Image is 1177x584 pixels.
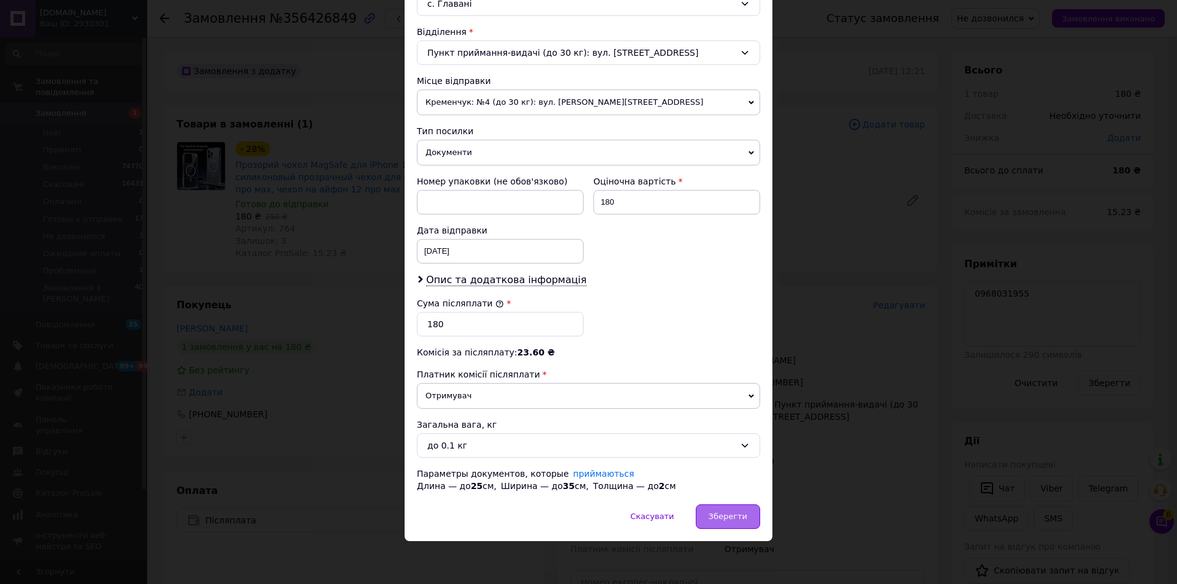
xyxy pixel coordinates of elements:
[630,512,674,521] span: Скасувати
[417,346,760,358] div: Комісія за післяплату:
[417,419,760,431] div: Загальна вага, кг
[417,76,491,86] span: Місце відправки
[417,89,760,115] span: Кременчук: №4 (до 30 кг): вул. [PERSON_NAME][STREET_ADDRESS]
[417,126,473,136] span: Тип посилки
[593,175,760,188] div: Оціночна вартість
[417,468,760,492] div: Параметры документов, которые Длина — до см, Ширина — до см, Толщина — до см
[417,175,584,188] div: Номер упаковки (не обов'язково)
[573,469,634,479] a: приймаються
[471,481,482,491] span: 25
[426,274,587,286] span: Опис та додаткова інформація
[427,439,735,452] div: до 0.1 кг
[417,370,540,379] span: Платник комісії післяплати
[658,481,665,491] span: 2
[417,26,760,38] div: Відділення
[709,512,747,521] span: Зберегти
[517,347,555,357] span: 23.60 ₴
[417,40,760,65] div: Пункт приймання-видачі (до 30 кг): вул. [STREET_ADDRESS]
[417,140,760,165] span: Документи
[417,383,760,409] span: Отримувач
[417,298,504,308] label: Сума післяплати
[563,481,574,491] span: 35
[417,224,584,237] div: Дата відправки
